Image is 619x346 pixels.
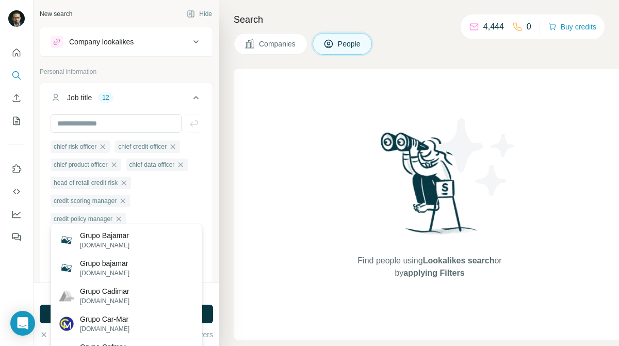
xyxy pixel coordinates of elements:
span: applying Filters [403,269,464,277]
img: Avatar [8,10,25,27]
button: My lists [8,112,25,130]
img: Grupo Cadimar [59,289,74,303]
img: Surfe Illustration - Woman searching with binoculars [376,130,483,245]
p: Grupo bajamar [80,258,129,269]
p: Grupo Bajamar [80,230,129,241]
img: Grupo Car-Mar [59,317,74,331]
p: [DOMAIN_NAME] [80,324,129,334]
img: Grupo Bajamar [59,233,74,247]
div: Job title [67,92,92,103]
span: head of retail credit risk [54,178,118,187]
img: Surfe Illustration - Stars [430,111,523,203]
h4: Search [234,12,607,27]
p: Personal information [40,67,213,76]
span: chief risk officer [54,142,96,151]
span: Companies [259,39,297,49]
button: Job title12 [40,85,213,114]
div: New search [40,9,72,19]
p: [DOMAIN_NAME] [80,241,129,250]
button: Buy credits [548,20,596,34]
span: chief data officer [129,160,175,169]
button: Dashboard [8,205,25,224]
button: Search [8,66,25,85]
p: Grupo Cadimar [80,286,129,296]
button: Feedback [8,228,25,246]
button: Use Surfe API [8,182,25,201]
p: 4,444 [483,21,504,33]
div: Company lookalikes [69,37,134,47]
button: Hide [180,6,219,22]
span: Lookalikes search [423,256,495,265]
span: credit scoring manager [54,196,117,206]
p: [DOMAIN_NAME] [80,296,129,306]
img: Grupo bajamar [59,261,74,275]
span: chief product officer [54,160,108,169]
button: Company lookalikes [40,29,213,54]
span: Find people using or by [347,255,512,279]
span: credit policy manager [54,214,112,224]
button: Use Surfe on LinkedIn [8,160,25,178]
span: chief credit officer [118,142,167,151]
button: Clear [40,329,69,340]
p: 0 [527,21,531,33]
div: Open Intercom Messenger [10,311,35,336]
p: [DOMAIN_NAME] [80,269,129,278]
p: Grupo Car-Mar [80,314,129,324]
button: Run search [40,305,213,323]
div: 12 [98,93,113,102]
span: People [338,39,362,49]
button: Quick start [8,43,25,62]
button: Enrich CSV [8,89,25,107]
